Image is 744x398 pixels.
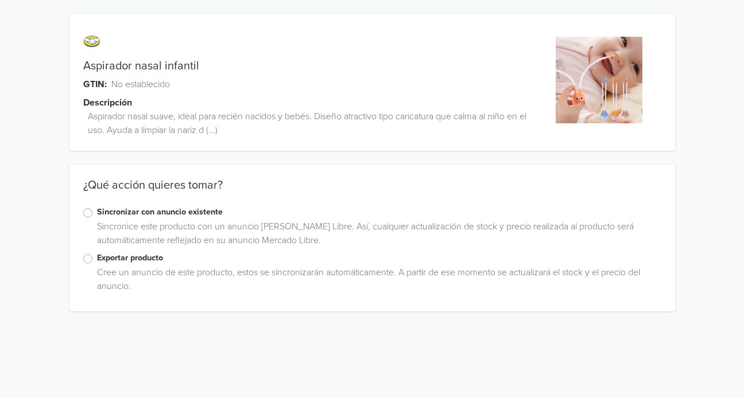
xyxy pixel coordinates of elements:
[83,96,132,110] span: Descripción
[88,110,537,137] span: Aspirador nasal suave, ideal para recién nacidos y bebés. Diseño atractivo tipo caricatura que ca...
[111,77,170,91] span: No establecido
[556,37,642,123] img: product_image
[69,178,675,206] div: ¿Qué acción quieres tomar?
[97,206,661,218] label: Sincronizar con anuncio existente
[83,59,199,73] a: Aspirador nasal infantil
[92,220,661,252] div: Sincronice este producto con un anuncio [PERSON_NAME] Libre. Así, cualquier actualización de stoc...
[92,266,661,298] div: Cree un anuncio de este producto, estos se sincronizarán automáticamente. A partir de ese momento...
[83,77,107,91] span: GTIN:
[97,252,661,264] label: Exportar producto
